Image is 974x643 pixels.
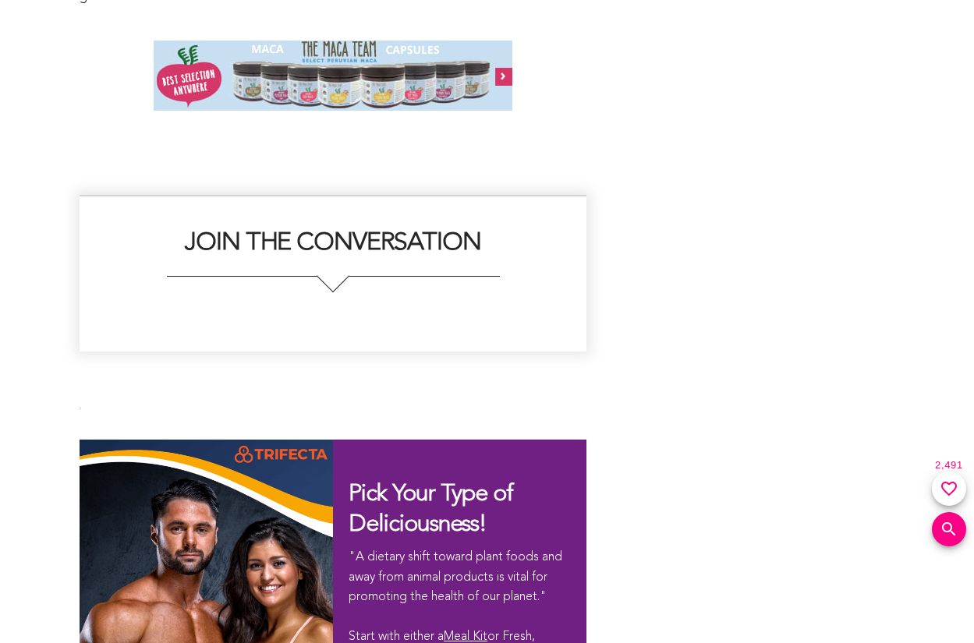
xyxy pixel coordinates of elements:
[95,228,571,276] h2: JOIN THE CONVERSATION
[896,568,974,643] iframe: Chat Widget
[444,631,487,643] a: Meal Kit
[349,482,513,536] span: Pick Your Type of Deliciousness!
[154,41,512,111] img: Maca-Team-Capsules-Banner-Ad
[80,402,586,412] p: .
